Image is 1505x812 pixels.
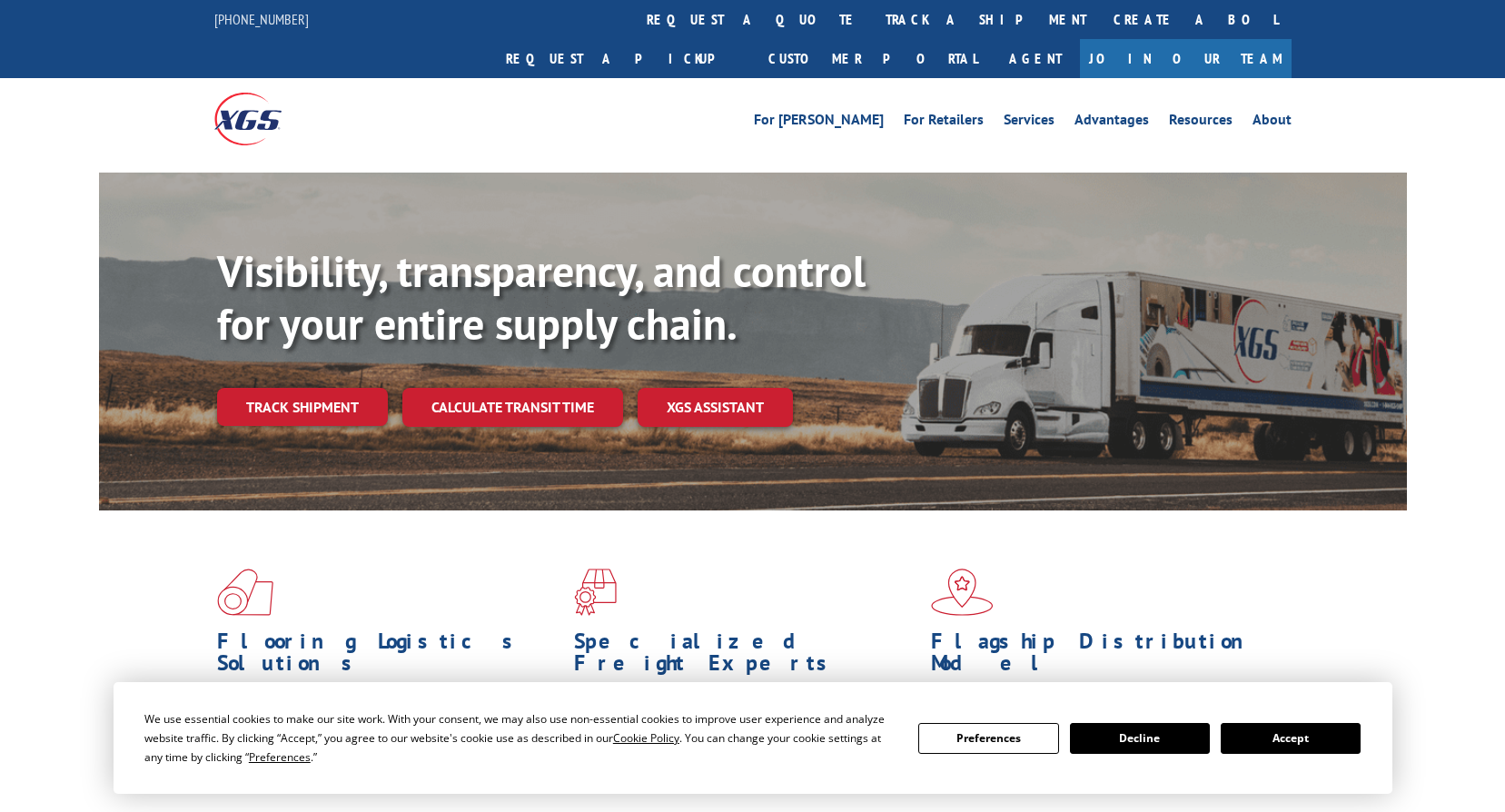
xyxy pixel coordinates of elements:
span: Cookie Policy [613,730,679,746]
a: Resources [1169,113,1233,133]
button: Preferences [918,723,1058,754]
a: For [PERSON_NAME] [754,113,884,133]
h1: Flooring Logistics Solutions [217,630,560,683]
img: xgs-icon-flagship-distribution-model-red [931,569,994,616]
a: Agent [991,39,1080,78]
a: Customer Portal [755,39,991,78]
img: xgs-icon-focused-on-flooring-red [574,569,617,616]
button: Accept [1221,723,1361,754]
span: Preferences [249,749,311,765]
a: Request a pickup [492,39,755,78]
h1: Flagship Distribution Model [931,630,1274,683]
a: XGS ASSISTANT [638,388,793,427]
div: We use essential cookies to make our site work. With your consent, we may also use non-essential ... [144,709,896,767]
b: Visibility, transparency, and control for your entire supply chain. [217,243,866,352]
h1: Specialized Freight Experts [574,630,917,683]
a: For Retailers [904,113,984,133]
a: Join Our Team [1080,39,1292,78]
a: About [1253,113,1292,133]
a: Advantages [1074,113,1149,133]
a: [PHONE_NUMBER] [214,10,309,28]
div: Cookie Consent Prompt [114,682,1392,794]
button: Decline [1070,723,1210,754]
a: Calculate transit time [402,388,623,427]
a: Services [1004,113,1054,133]
a: Track shipment [217,388,388,426]
img: xgs-icon-total-supply-chain-intelligence-red [217,569,273,616]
